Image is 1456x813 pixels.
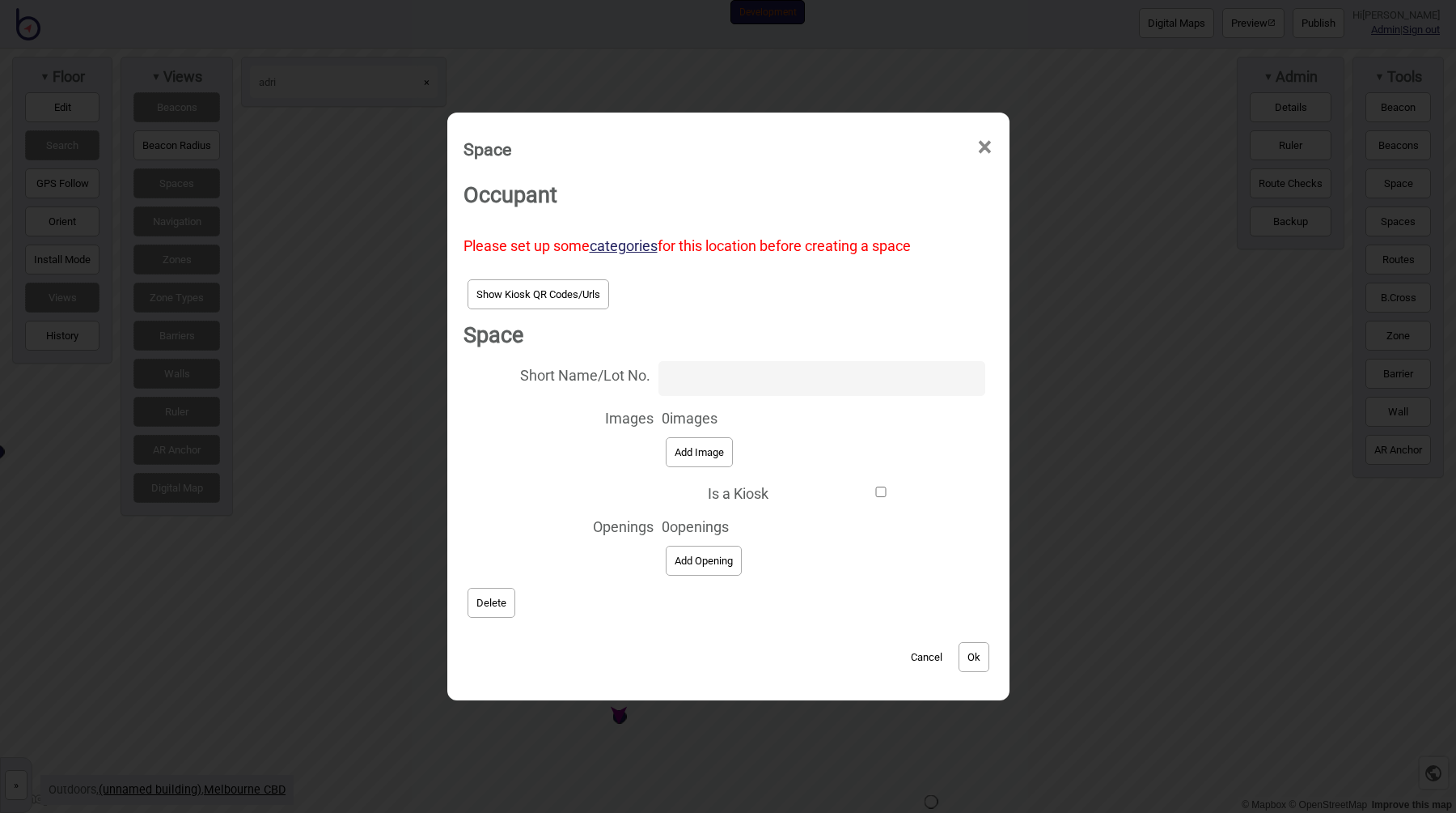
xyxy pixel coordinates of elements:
button: Add Opening [666,546,742,576]
h2: Occupant [463,173,993,217]
a: categories [590,237,658,254]
span: Is a Kiosk [463,475,769,509]
h2: Space [463,313,993,357]
button: Add Image [666,437,733,467]
span: × [976,121,993,174]
input: Short Name/Lot No. [658,361,984,396]
div: Space [463,132,511,167]
span: Openings [463,509,654,542]
div: 0 images [662,404,985,433]
button: Delete [468,588,515,618]
button: Show Kiosk QR Codes/Urls [468,279,609,309]
span: Short Name/Lot No. [463,357,651,390]
span: Images [463,400,654,433]
button: Cancel [903,642,950,672]
div: 0 openings [662,513,985,542]
button: Ok [959,642,989,672]
p: Please set up some for this location before creating a space [463,232,993,261]
input: Is a Kiosk [777,487,984,497]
